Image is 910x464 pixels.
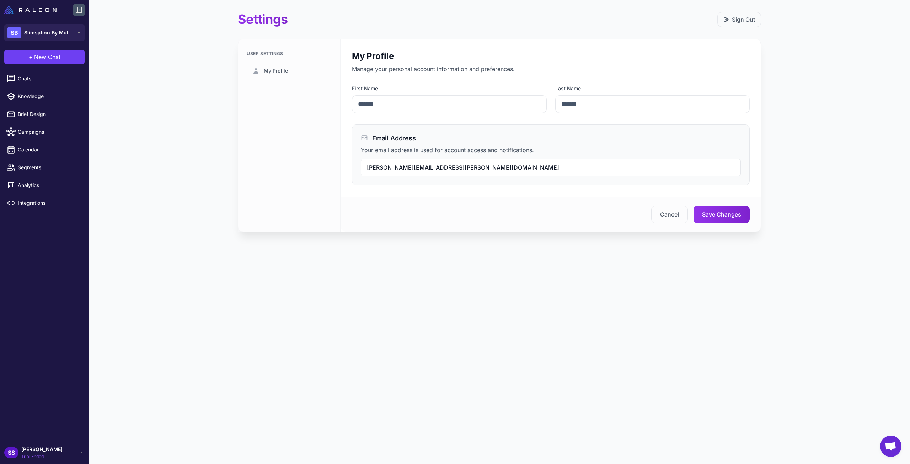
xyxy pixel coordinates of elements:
div: SS [4,447,18,458]
button: Save Changes [694,206,750,223]
button: Sign Out [717,12,761,27]
h1: Settings [238,11,288,27]
span: New Chat [34,53,60,61]
a: Segments [3,160,86,175]
a: Analytics [3,178,86,193]
a: Raleon Logo [4,6,59,14]
button: SBSlimsation By Multiples [4,24,85,41]
span: Integrations [18,199,80,207]
span: + [29,53,33,61]
span: Slimsation By Multiples [24,29,74,37]
div: User Settings [247,50,332,57]
a: Calendar [3,142,86,157]
img: Raleon Logo [4,6,57,14]
button: Cancel [651,206,688,223]
span: Brief Design [18,110,80,118]
p: Your email address is used for account access and notifications. [361,146,741,154]
span: Trial Ended [21,453,63,460]
a: Brief Design [3,107,86,122]
p: Manage your personal account information and preferences. [352,65,750,73]
a: Chats [3,71,86,86]
div: Open chat [880,436,901,457]
label: First Name [352,85,547,92]
a: Integrations [3,196,86,210]
div: SB [7,27,21,38]
button: +New Chat [4,50,85,64]
label: Last Name [555,85,750,92]
a: Campaigns [3,124,86,139]
a: Sign Out [723,15,755,24]
span: Campaigns [18,128,80,136]
span: Segments [18,164,80,171]
span: Calendar [18,146,80,154]
h3: Email Address [372,133,416,143]
span: Chats [18,75,80,82]
span: [PERSON_NAME][EMAIL_ADDRESS][PERSON_NAME][DOMAIN_NAME] [367,164,559,171]
a: My Profile [247,63,332,79]
span: Knowledge [18,92,80,100]
span: [PERSON_NAME] [21,446,63,453]
a: Knowledge [3,89,86,104]
h2: My Profile [352,50,750,62]
span: Analytics [18,181,80,189]
span: My Profile [264,67,288,75]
